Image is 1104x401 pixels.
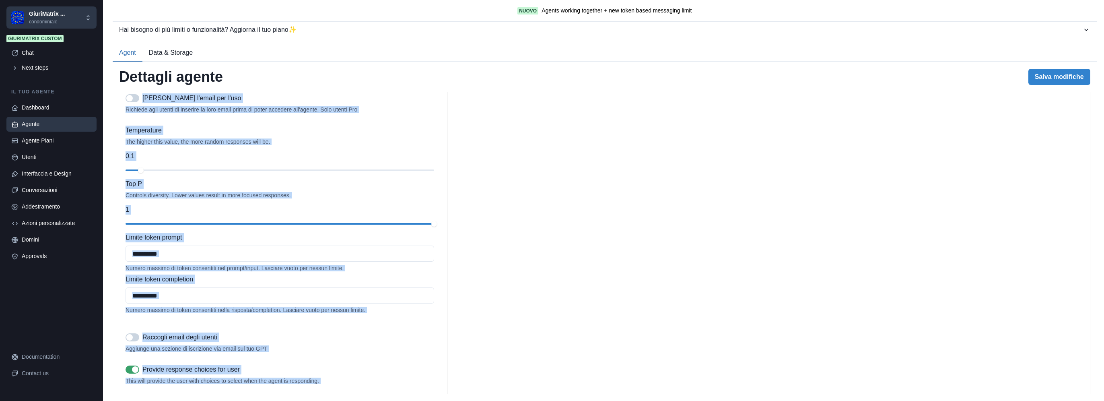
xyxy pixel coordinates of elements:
p: GiuriMatrix ... [29,10,65,18]
div: Aggiunge una sezione di iscrizione via email sul tuo GPT [126,345,434,352]
div: Dashboard [22,103,92,112]
a: Agents working together + new token based messaging limit [542,6,692,15]
p: Provide response choices for user [142,365,240,374]
img: Chakra UI [11,11,24,24]
div: Utenti [22,153,92,161]
div: Documentation [22,353,92,361]
button: Salva modifiche [1028,69,1090,85]
button: Data & Storage [142,45,199,62]
div: Numero massimo di token consentiti nel prompt/input. Lasciare vuoto per nessun limite. [126,265,434,271]
p: Il tuo agente [6,88,97,95]
p: 1 [126,205,434,215]
a: Documentation [6,349,97,364]
div: Approvals [22,252,92,260]
div: This will provide the user with choices to select when the agent is responding. [126,378,434,384]
div: Contact us [22,369,92,378]
label: Temperature [126,126,429,135]
div: Richiede agli utenti di inserire la loro email prima di poter accedere all'agente. Solo utenti Pro [126,106,434,113]
h2: Dettagli agente [119,68,223,85]
div: The higher this value, the more random responses will be. [126,138,434,145]
span: Giurimatrix Custom [6,35,64,42]
div: Addestramento [22,203,92,211]
div: Azioni personalizzate [22,219,92,227]
label: Limite token prompt [126,233,429,242]
button: Agent [113,45,142,62]
p: condominiale [29,18,65,25]
div: Chat [22,49,92,57]
div: Agente [22,120,92,128]
button: Hai bisogno di più limiti o funzionalità? Aggiorna il tuo piano✨ [113,22,1097,38]
label: Limite token completion [126,275,429,284]
div: Numero massimo di token consentiti nella risposta/completion. Lasciare vuoto per nessun limite. [126,307,434,313]
div: Next steps [22,64,92,72]
div: Agente Piani [22,136,92,145]
p: [PERSON_NAME] l'email per l'uso [142,93,241,103]
div: slider-ex-1 [138,167,144,173]
p: 0.1 [126,151,434,161]
button: Chakra UIGiuriMatrix ...condominiale [6,6,97,29]
div: Conversazioni [22,186,92,194]
div: Domini [22,236,92,244]
div: Controls diversity. Lower values result in more focused responses. [126,192,434,198]
div: Interfaccia e Design [22,169,92,178]
div: slider-ex-2 [431,221,437,227]
iframe: Agent Chat [447,92,1090,394]
label: Top P [126,179,429,189]
div: Hai bisogno di più limiti o funzionalità? Aggiorna il tuo piano ✨ [119,25,1082,35]
p: Raccogli email degli utenti [142,333,217,342]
